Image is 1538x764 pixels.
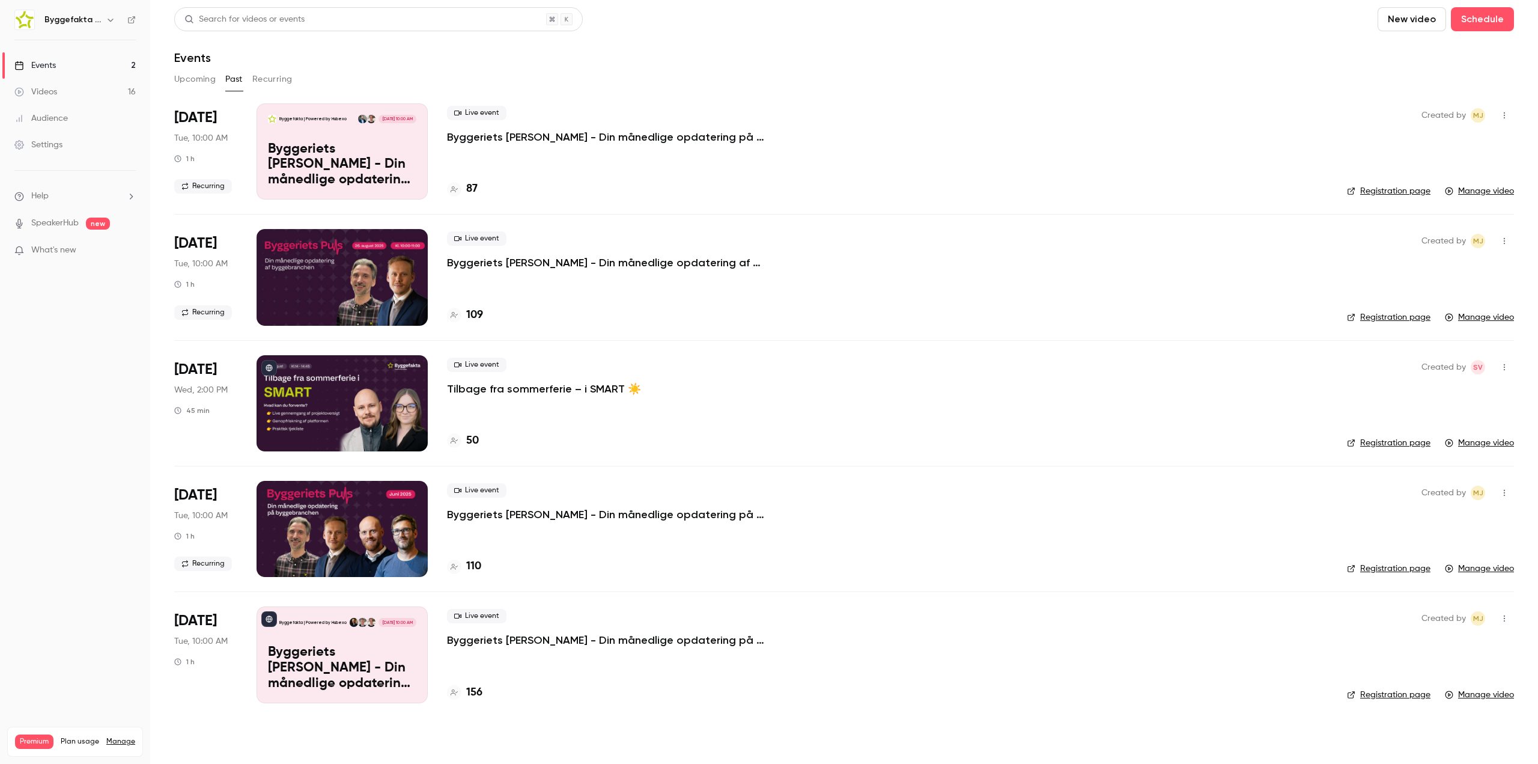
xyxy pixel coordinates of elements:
span: MJ [1473,108,1483,123]
a: Manage video [1445,437,1514,449]
span: Mads Toft Jensen [1471,486,1485,500]
a: Byggeriets [PERSON_NAME] - Din månedlige opdatering af byggebranchen [447,255,807,270]
div: Sep 30 Tue, 10:00 AM (Europe/Copenhagen) [174,103,237,200]
h1: Events [174,50,211,65]
button: New video [1378,7,1446,31]
div: Videos [14,86,57,98]
span: [DATE] [174,108,217,127]
a: Byggeriets Puls - Din månedlige opdatering på byggebranchen - Maj 2025Byggefakta | Powered by Hub... [257,607,428,703]
a: 110 [447,558,481,575]
button: Upcoming [174,70,216,89]
img: Rasmus Schulian [367,115,375,123]
span: Premium [15,735,53,749]
a: Manage video [1445,689,1514,701]
img: Thomas Simonsen [350,618,358,626]
span: new [86,218,110,230]
a: Manage [106,737,135,747]
span: [DATE] [174,611,217,631]
span: Live event [447,483,506,498]
img: Lasse Lundqvist [358,618,366,626]
div: 1 h [174,531,195,541]
h4: 109 [466,307,483,323]
span: MJ [1473,234,1483,248]
span: Wed, 2:00 PM [174,384,228,396]
p: Byggefakta | Powered by Hubexo [279,620,347,626]
a: Registration page [1347,563,1430,575]
span: Created by [1421,360,1466,374]
div: Aug 13 Wed, 2:00 PM (Europe/Copenhagen) [174,355,237,451]
span: Tue, 10:00 AM [174,510,228,522]
span: [DATE] [174,360,217,379]
span: Created by [1421,108,1466,123]
img: Rasmus Schulian [367,618,375,626]
span: Tue, 10:00 AM [174,132,228,144]
span: Live event [447,358,506,372]
button: Schedule [1451,7,1514,31]
p: Byggeriets [PERSON_NAME] - Din månedlige opdatering på byggebranchen - Maj 2025 [268,645,416,691]
a: Registration page [1347,437,1430,449]
div: Aug 26 Tue, 10:00 AM (Europe/Copenhagen) [174,229,237,325]
div: 1 h [174,280,195,289]
a: Byggeriets Puls - Din månedlige opdatering på byggebranchenByggefakta | Powered by HubexoRasmus S... [257,103,428,200]
img: Martin Kyed [358,115,366,123]
a: Byggeriets [PERSON_NAME] - Din månedlige opdatering på byggebranchen - Maj 2025 [447,633,807,647]
img: Byggefakta | Powered by Hubexo [15,10,34,29]
a: Byggeriets [PERSON_NAME] - Din månedlige opdatering på byggebranchen [447,130,807,144]
button: Recurring [252,70,293,89]
div: 1 h [174,657,195,667]
span: Mads Toft Jensen [1471,108,1485,123]
a: Registration page [1347,185,1430,197]
a: Registration page [1347,311,1430,323]
div: Jun 24 Tue, 10:00 AM (Europe/Copenhagen) [174,481,237,577]
div: Events [14,60,56,72]
span: MJ [1473,486,1483,500]
h4: 87 [466,181,478,197]
img: Byggeriets Puls - Din månedlige opdatering på byggebranchen [268,115,276,123]
span: What's new [31,244,76,257]
span: [DATE] [174,486,217,505]
span: Mads Toft Jensen [1471,611,1485,626]
span: [DATE] [174,234,217,253]
p: Byggeriets [PERSON_NAME] - Din månedlige opdatering på byggebranchen [268,142,416,188]
li: help-dropdown-opener [14,190,136,203]
div: Audience [14,112,68,124]
span: Recurring [174,305,232,320]
span: Recurring [174,557,232,571]
span: Live event [447,106,506,120]
span: Created by [1421,611,1466,626]
span: Recurring [174,179,232,194]
span: Created by [1421,486,1466,500]
a: Registration page [1347,689,1430,701]
span: Live event [447,609,506,623]
span: Tue, 10:00 AM [174,258,228,270]
h4: 50 [466,433,479,449]
a: Tilbage fra sommerferie – i SMART ☀️ [447,382,641,396]
h4: 156 [466,685,482,701]
span: Created by [1421,234,1466,248]
span: [DATE] 10:00 AM [378,618,416,626]
a: SpeakerHub [31,217,79,230]
a: 156 [447,685,482,701]
span: Help [31,190,49,203]
div: 1 h [174,154,195,163]
div: Settings [14,139,62,151]
a: Manage video [1445,185,1514,197]
button: Past [225,70,243,89]
a: Byggeriets [PERSON_NAME] - Din månedlige opdatering på byggebranchen [447,507,807,522]
p: Byggefakta | Powered by Hubexo [279,116,347,122]
a: 109 [447,307,483,323]
div: Search for videos or events [184,13,305,26]
span: Tue, 10:00 AM [174,635,228,647]
span: Simon Vollmer [1471,360,1485,374]
h6: Byggefakta | Powered by Hubexo [44,14,101,26]
span: Plan usage [61,737,99,747]
a: Manage video [1445,563,1514,575]
h4: 110 [466,558,481,575]
span: SV [1473,360,1483,374]
span: [DATE] 10:00 AM [378,115,416,123]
